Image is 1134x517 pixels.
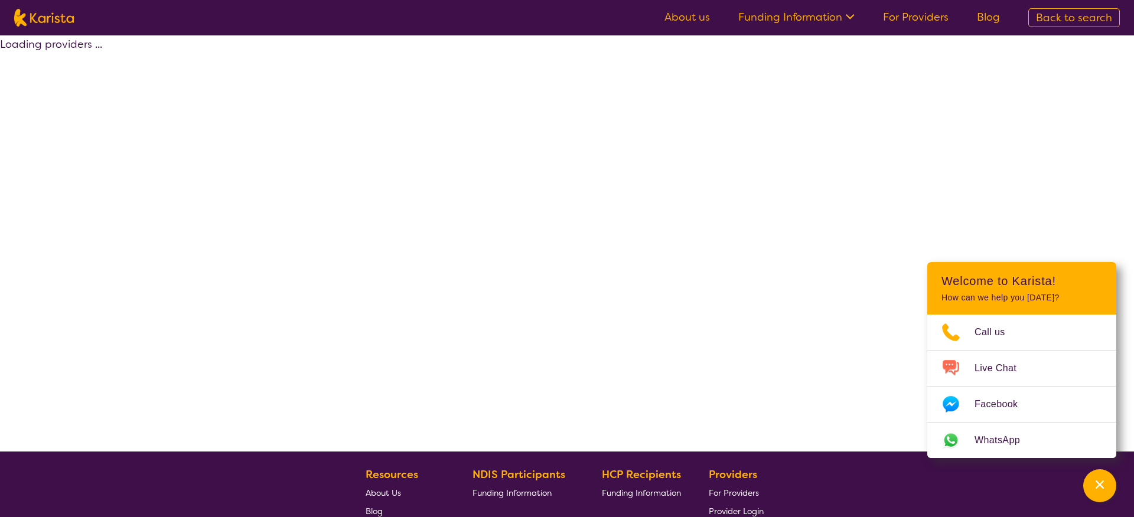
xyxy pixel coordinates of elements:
[366,487,401,498] span: About Us
[709,506,764,516] span: Provider Login
[14,9,74,27] img: Karista logo
[602,487,681,498] span: Funding Information
[977,10,1000,24] a: Blog
[1036,11,1112,25] span: Back to search
[975,323,1019,341] span: Call us
[664,10,710,24] a: About us
[975,431,1034,449] span: WhatsApp
[975,359,1031,377] span: Live Chat
[366,506,383,516] span: Blog
[1083,469,1116,502] button: Channel Menu
[602,467,681,482] b: HCP Recipients
[472,487,552,498] span: Funding Information
[927,423,1116,458] a: Web link opens in a new tab.
[1028,8,1120,27] a: Back to search
[602,483,681,502] a: Funding Information
[472,467,565,482] b: NDIS Participants
[941,293,1102,303] p: How can we help you [DATE]?
[709,487,759,498] span: For Providers
[472,483,574,502] a: Funding Information
[941,274,1102,288] h2: Welcome to Karista!
[709,483,764,502] a: For Providers
[738,10,855,24] a: Funding Information
[927,262,1116,458] div: Channel Menu
[927,315,1116,458] ul: Choose channel
[366,467,418,482] b: Resources
[366,483,445,502] a: About Us
[975,395,1032,413] span: Facebook
[883,10,949,24] a: For Providers
[709,467,757,482] b: Providers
